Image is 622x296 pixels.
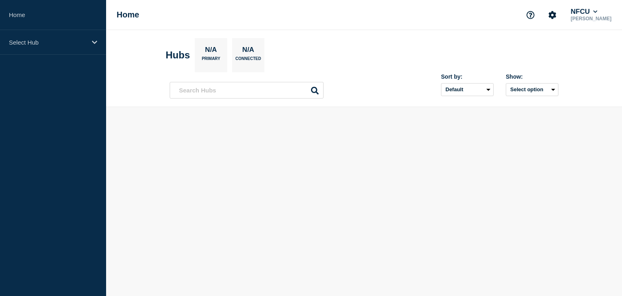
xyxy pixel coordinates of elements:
[9,39,87,46] p: Select Hub
[235,56,261,65] p: Connected
[166,49,190,61] h2: Hubs
[117,10,139,19] h1: Home
[506,73,558,80] div: Show:
[544,6,561,24] button: Account settings
[202,56,220,65] p: Primary
[569,16,613,21] p: [PERSON_NAME]
[170,82,324,99] input: Search Hubs
[202,46,220,56] p: N/A
[506,83,558,96] button: Select option
[441,73,494,80] div: Sort by:
[441,83,494,96] select: Sort by
[239,46,257,56] p: N/A
[522,6,539,24] button: Support
[569,8,599,16] button: NFCU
